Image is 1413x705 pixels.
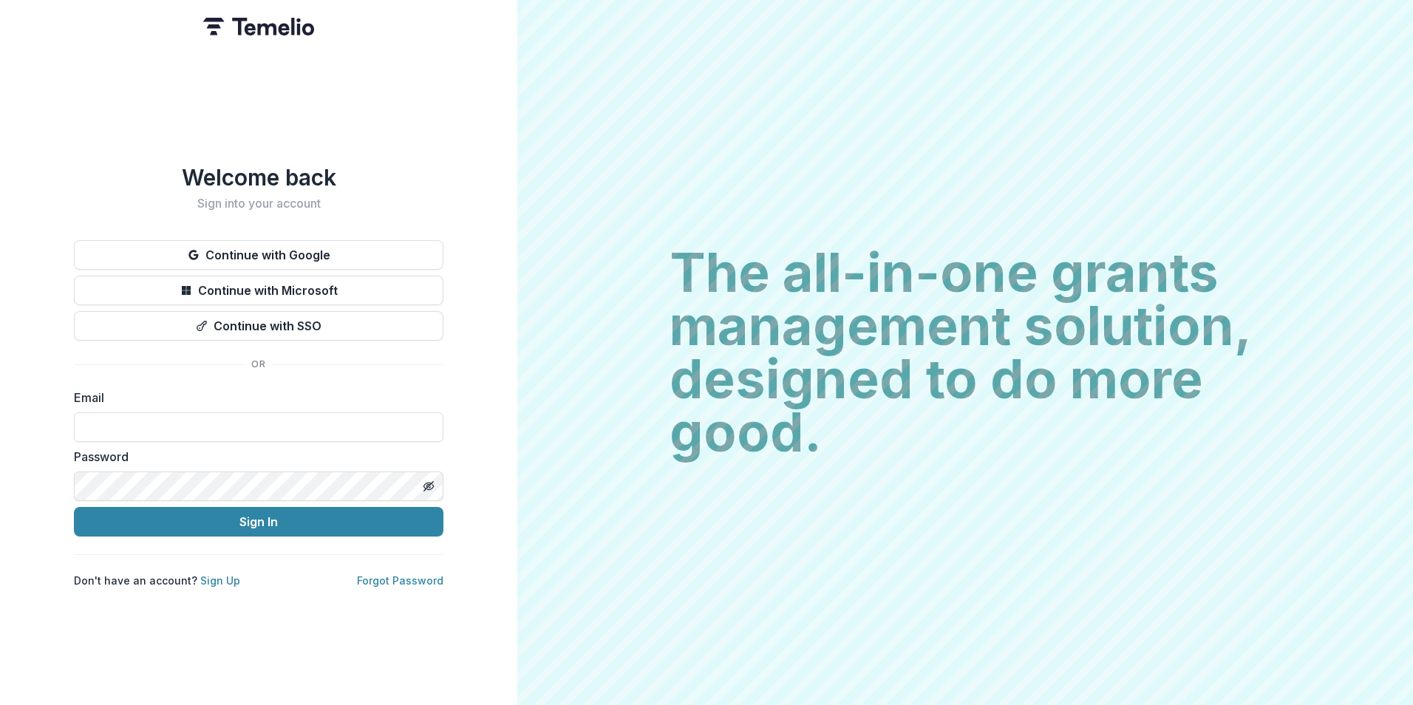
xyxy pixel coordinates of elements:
label: Password [74,448,435,466]
button: Continue with Microsoft [74,276,443,305]
button: Continue with SSO [74,311,443,341]
button: Toggle password visibility [417,474,440,498]
button: Sign In [74,507,443,537]
h1: Welcome back [74,164,443,191]
a: Forgot Password [357,574,443,587]
h2: Sign into your account [74,197,443,211]
button: Continue with Google [74,240,443,270]
label: Email [74,389,435,406]
img: Temelio [203,18,314,35]
p: Don't have an account? [74,573,240,588]
a: Sign Up [200,574,240,587]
